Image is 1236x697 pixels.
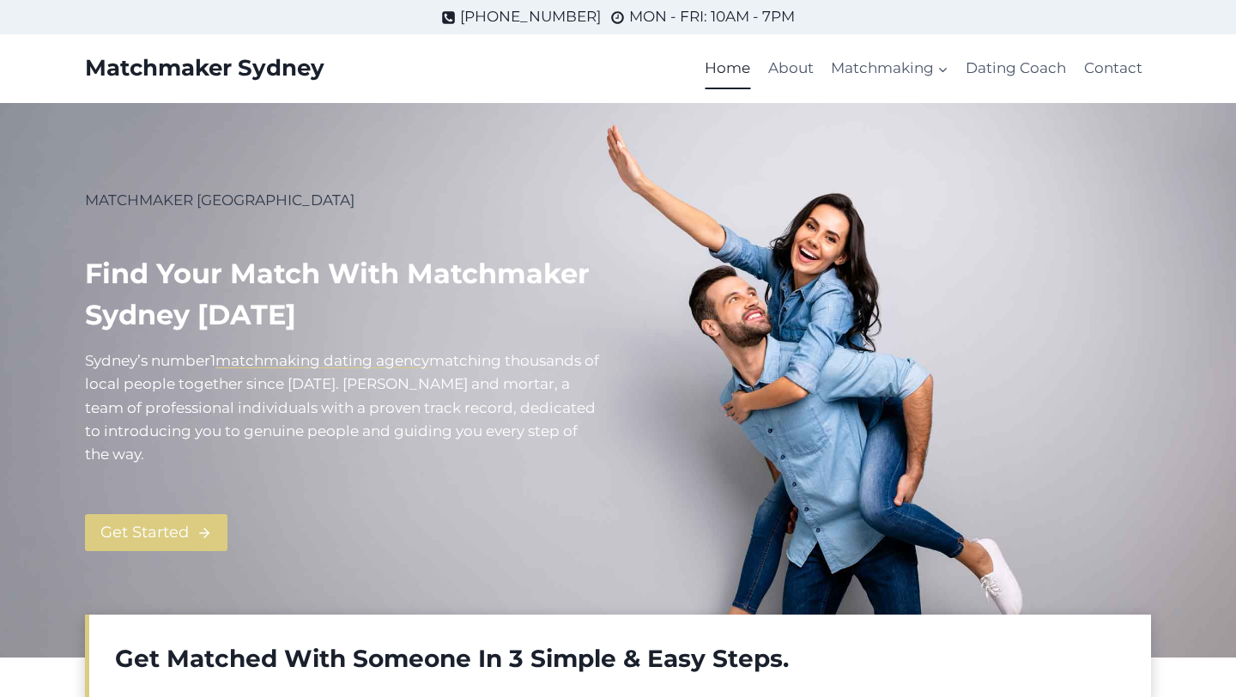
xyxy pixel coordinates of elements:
a: [PHONE_NUMBER] [441,5,601,28]
a: Get Started [85,514,227,551]
nav: Primary [696,48,1151,89]
mark: 1 [210,352,215,369]
mark: m [429,352,445,369]
a: Matchmaking [822,48,957,89]
h2: Get Matched With Someone In 3 Simple & Easy Steps.​ [115,640,1125,676]
p: Sydney’s number atching thousands of local people together since [DATE]. [PERSON_NAME] and mortar... [85,349,604,466]
a: Dating Coach [957,48,1075,89]
span: Matchmaking [831,57,948,80]
p: MATCHMAKER [GEOGRAPHIC_DATA] [85,189,604,212]
a: Home [696,48,759,89]
a: matchmaking dating agency [215,352,429,369]
h1: Find your match with Matchmaker Sydney [DATE] [85,253,604,336]
a: Matchmaker Sydney [85,55,324,82]
a: About [760,48,822,89]
span: Get Started [100,520,189,545]
a: Contact [1075,48,1151,89]
span: [PHONE_NUMBER] [460,5,601,28]
span: MON - FRI: 10AM - 7PM [629,5,795,28]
